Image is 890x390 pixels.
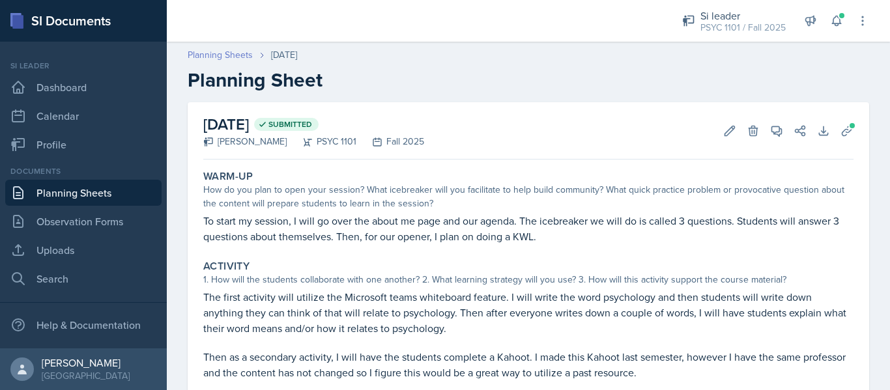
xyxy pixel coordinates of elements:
[203,183,854,210] div: How do you plan to open your session? What icebreaker will you facilitate to help build community...
[5,74,162,100] a: Dashboard
[5,266,162,292] a: Search
[5,180,162,206] a: Planning Sheets
[5,132,162,158] a: Profile
[5,208,162,234] a: Observation Forms
[203,273,854,286] div: 1. How will the students collaborate with one another? 2. What learning strategy will you use? 3....
[268,119,312,130] span: Submitted
[5,165,162,177] div: Documents
[5,237,162,263] a: Uploads
[287,135,356,148] div: PSYC 1101
[203,113,424,136] h2: [DATE]
[188,68,869,92] h2: Planning Sheet
[203,170,253,183] label: Warm-Up
[42,369,130,382] div: [GEOGRAPHIC_DATA]
[5,60,162,72] div: Si leader
[42,356,130,369] div: [PERSON_NAME]
[203,260,250,273] label: Activity
[356,135,424,148] div: Fall 2025
[203,135,287,148] div: [PERSON_NAME]
[700,8,786,23] div: Si leader
[203,349,854,380] p: Then as a secondary activity, I will have the students complete a Kahoot. I made this Kahoot last...
[5,103,162,129] a: Calendar
[700,21,786,35] div: PSYC 1101 / Fall 2025
[188,48,253,62] a: Planning Sheets
[203,213,854,244] p: To start my session, I will go over the about me page and our agenda. The icebreaker we will do i...
[271,48,297,62] div: [DATE]
[5,312,162,338] div: Help & Documentation
[203,289,854,336] p: The first activity will utilize the Microsoft teams whiteboard feature. I will write the word psy...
